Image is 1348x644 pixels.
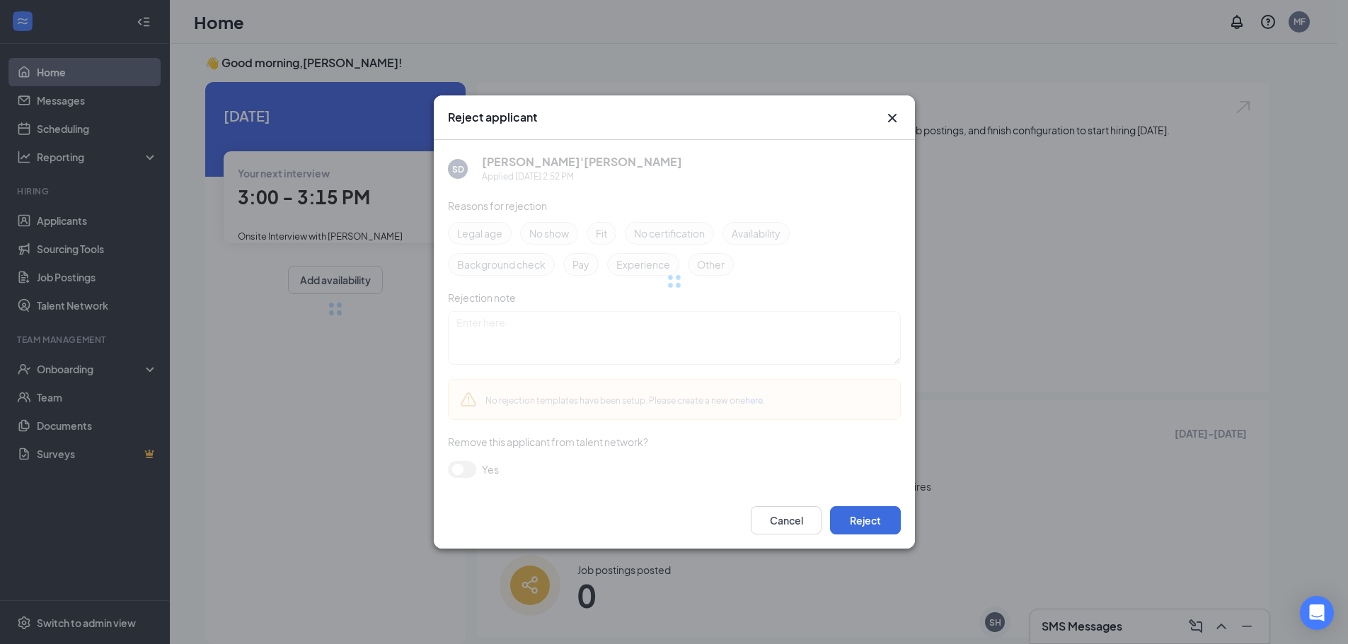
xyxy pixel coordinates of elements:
svg: Cross [884,110,901,127]
h3: Reject applicant [448,110,537,125]
button: Close [884,110,901,127]
button: Cancel [751,506,822,534]
div: Open Intercom Messenger [1300,596,1334,630]
button: Reject [830,506,901,534]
